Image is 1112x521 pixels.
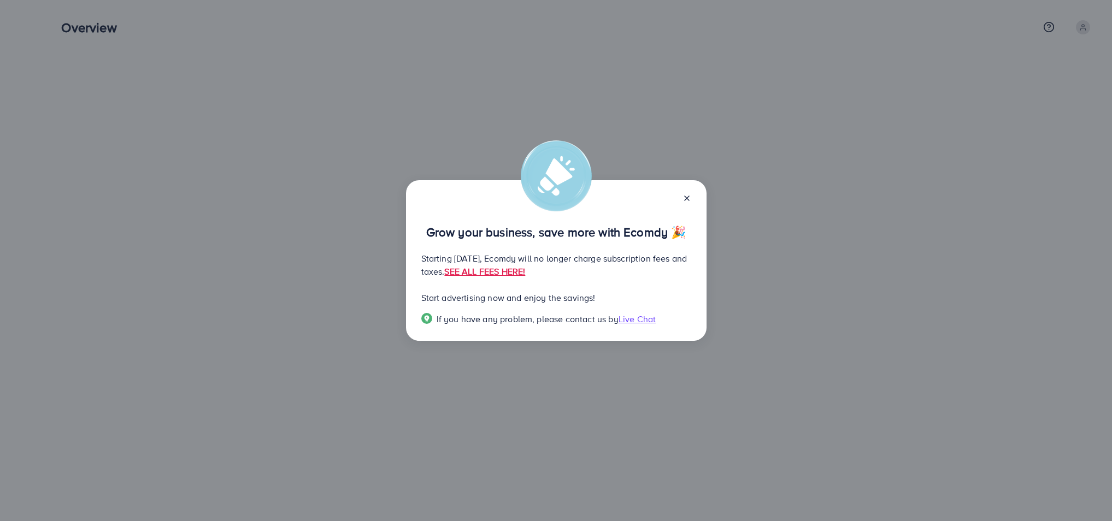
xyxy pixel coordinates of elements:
[421,226,691,239] p: Grow your business, save more with Ecomdy 🎉
[619,313,656,325] span: Live Chat
[521,140,592,211] img: alert
[421,313,432,324] img: Popup guide
[421,291,691,304] p: Start advertising now and enjoy the savings!
[421,252,691,278] p: Starting [DATE], Ecomdy will no longer charge subscription fees and taxes.
[437,313,619,325] span: If you have any problem, please contact us by
[444,265,525,277] a: SEE ALL FEES HERE!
